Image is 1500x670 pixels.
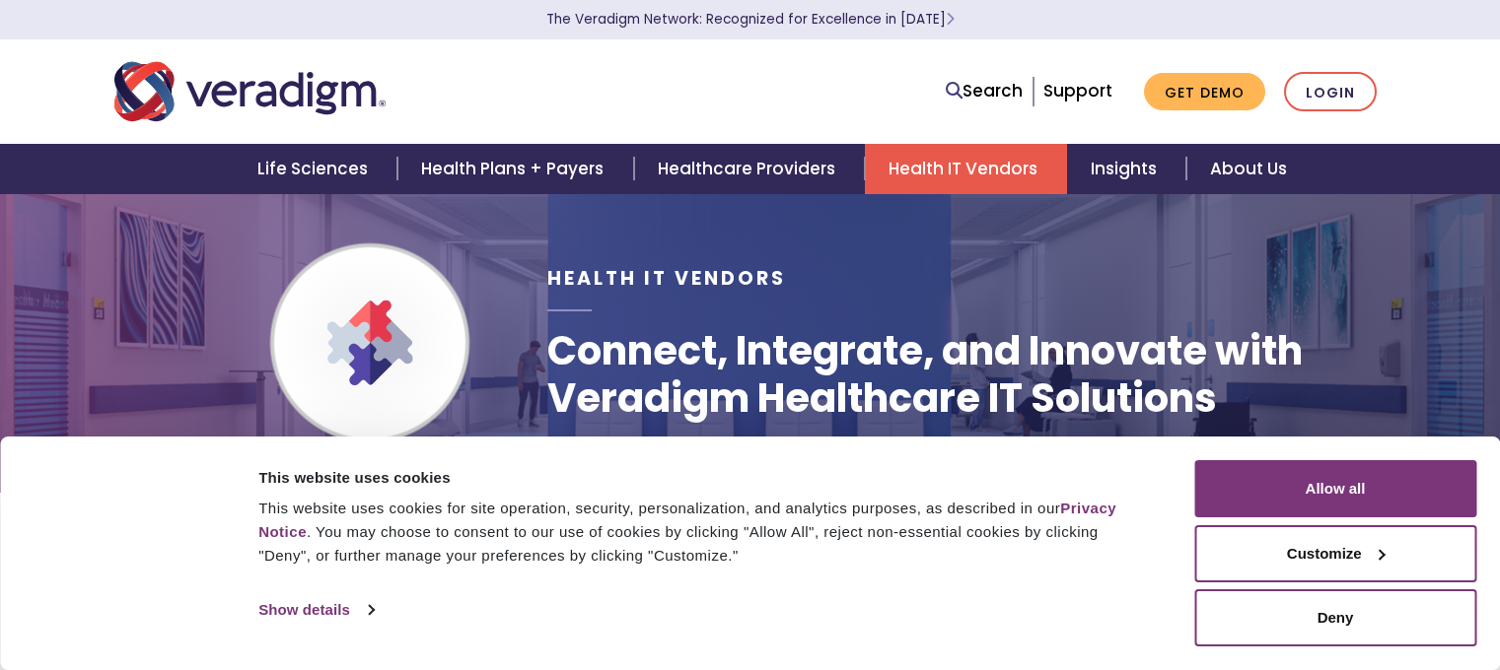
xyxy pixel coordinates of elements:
a: About Us [1186,144,1311,194]
button: Allow all [1194,460,1476,517]
a: Insights [1067,144,1186,194]
a: The Veradigm Network: Recognized for Excellence in [DATE]Learn More [546,10,955,29]
button: Customize [1194,525,1476,582]
a: Life Sciences [234,144,397,194]
span: Health IT Vendors [547,265,786,292]
a: Show details [258,595,373,625]
div: This website uses cookies for site operation, security, personalization, and analytics purposes, ... [258,497,1150,568]
a: Health Plans + Payers [397,144,633,194]
a: Support [1043,79,1112,102]
a: Health IT Vendors [865,144,1067,194]
div: This website uses cookies [258,466,1150,490]
a: Search [946,78,1023,104]
a: Login [1284,72,1377,112]
h1: Connect, Integrate, and Innovate with Veradigm Healthcare IT Solutions [547,327,1386,422]
img: Veradigm logo [114,59,386,124]
a: Healthcare Providers [634,144,865,194]
span: Learn More [946,10,955,29]
button: Deny [1194,589,1476,646]
a: Get Demo [1144,73,1265,111]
